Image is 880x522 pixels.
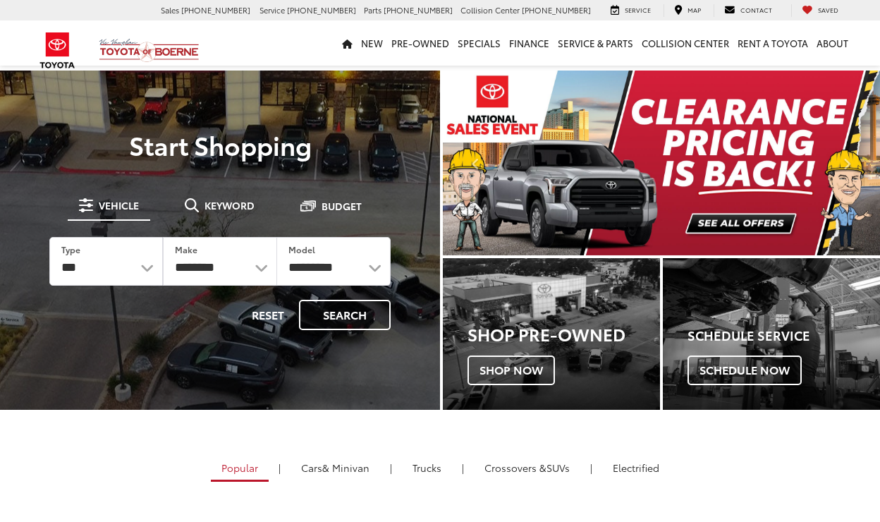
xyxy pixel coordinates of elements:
img: Vic Vaughan Toyota of Boerne [99,38,200,63]
a: Trucks [402,456,452,480]
div: carousel slide number 1 of 2 [443,71,880,255]
a: Collision Center [637,20,733,66]
span: Crossovers & [484,461,546,475]
span: Budget [322,201,362,211]
span: Vehicle [99,200,139,210]
span: Service [625,5,651,14]
label: Type [61,243,80,255]
a: Home [338,20,357,66]
li: | [587,461,596,475]
a: Specials [453,20,505,66]
a: Popular [211,456,269,482]
a: Map [664,4,711,17]
span: Collision Center [460,4,520,16]
span: [PHONE_NUMBER] [287,4,356,16]
span: [PHONE_NUMBER] [181,4,250,16]
li: | [275,461,284,475]
span: Service [259,4,285,16]
h4: Schedule Service [687,329,880,343]
span: [PHONE_NUMBER] [384,4,453,16]
a: Service & Parts: Opens in a new tab [554,20,637,66]
label: Make [175,243,197,255]
span: Schedule Now [687,356,802,385]
a: Schedule Service Schedule Now [663,258,880,411]
button: Search [299,300,391,330]
label: Model [288,243,315,255]
a: Cars [291,456,380,480]
a: Electrified [602,456,670,480]
img: Toyota [31,28,84,73]
li: | [458,461,468,475]
span: & Minivan [322,461,369,475]
h3: Shop Pre-Owned [468,324,660,343]
span: Sales [161,4,179,16]
button: Click to view next picture. [814,99,880,227]
a: Finance [505,20,554,66]
li: | [386,461,396,475]
span: Saved [818,5,838,14]
a: SUVs [474,456,580,480]
span: Parts [364,4,381,16]
a: Contact [714,4,783,17]
a: Rent a Toyota [733,20,812,66]
a: My Saved Vehicles [791,4,849,17]
a: Shop Pre-Owned Shop Now [443,258,660,411]
div: Toyota [443,258,660,411]
span: Map [687,5,701,14]
a: About [812,20,853,66]
span: Keyword [204,200,255,210]
span: Contact [740,5,772,14]
button: Click to view previous picture. [443,99,508,227]
span: [PHONE_NUMBER] [522,4,591,16]
section: Carousel section with vehicle pictures - may contain disclaimers. [443,71,880,255]
a: New [357,20,387,66]
p: Start Shopping [30,130,410,159]
img: Clearance Pricing Is Back [443,71,880,255]
span: Shop Now [468,356,555,385]
a: Service [600,4,661,17]
a: Pre-Owned [387,20,453,66]
div: Toyota [663,258,880,411]
button: Reset [240,300,296,330]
